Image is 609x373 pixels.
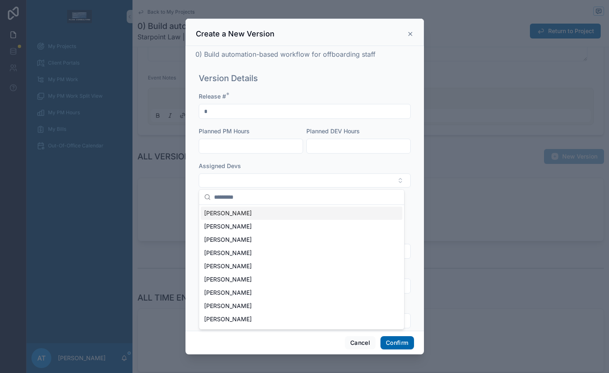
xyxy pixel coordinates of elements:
span: [PERSON_NAME] [204,222,252,231]
span: [PERSON_NAME] [204,249,252,257]
span: Release # [199,93,226,100]
span: [PERSON_NAME] [204,328,252,337]
span: [PERSON_NAME] [204,262,252,270]
span: Planned DEV Hours [306,128,360,135]
span: [PERSON_NAME] [204,315,252,323]
span: [PERSON_NAME] [204,275,252,284]
span: [PERSON_NAME] [204,302,252,310]
span: [PERSON_NAME] [204,236,252,244]
div: Suggestions [199,205,404,329]
button: Cancel [345,336,376,349]
span: Assigned Devs [199,162,241,169]
span: 0) Build automation-based workflow for offboarding staff [195,50,376,58]
button: Select Button [199,173,411,188]
span: Planned PM Hours [199,128,250,135]
span: [PERSON_NAME] [204,289,252,297]
button: Confirm [380,336,414,349]
h3: Create a New Version [196,29,274,39]
span: [PERSON_NAME] [204,209,252,217]
h1: Version Details [199,72,258,84]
